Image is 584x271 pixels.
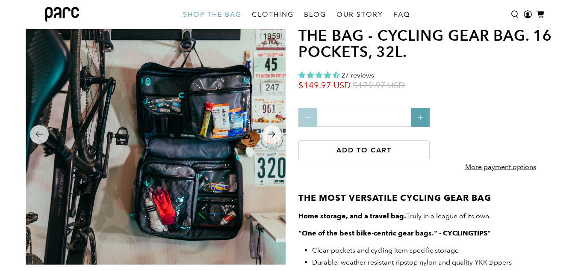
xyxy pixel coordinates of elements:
[298,140,430,159] button: Add to cart
[312,246,459,254] span: Clear pockets and cycling item specific storage
[331,3,388,27] a: OUR STORY
[26,4,286,265] img: Parc cycling gear bag hanging open on garage wall next to road bike. Bike gear bag filled with cy...
[298,193,491,203] strong: THE MOST VERSATILE CYCLING GEAR BAG
[341,71,374,79] span: 27 reviews
[298,71,339,79] span: 4.33 stars
[263,125,281,144] button: Next
[298,27,571,60] h1: THE BAG - cycling gear bag. 16 pockets, 32L.
[304,212,491,220] span: Truly in a league of its own.
[299,3,331,27] a: BLOG
[298,212,304,220] strong: H
[45,7,79,22] img: parc bag logo
[312,258,512,266] span: Durable, weather resistant ripstop nylon and quality YKK zippers
[353,80,405,91] span: $179.97 USD
[178,3,247,27] a: SHOP THE BAG
[30,125,49,144] button: Previous
[298,80,351,91] span: $149.97 USD
[336,146,392,154] span: Add to cart
[304,212,406,220] strong: ome storage, and a travel bag.
[298,229,491,237] strong: "One of the best bike-centric gear bags." - CYCLINGTIPS"
[448,156,553,183] a: More payment options
[388,3,415,27] a: FAQ
[247,3,299,27] a: CLOTHING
